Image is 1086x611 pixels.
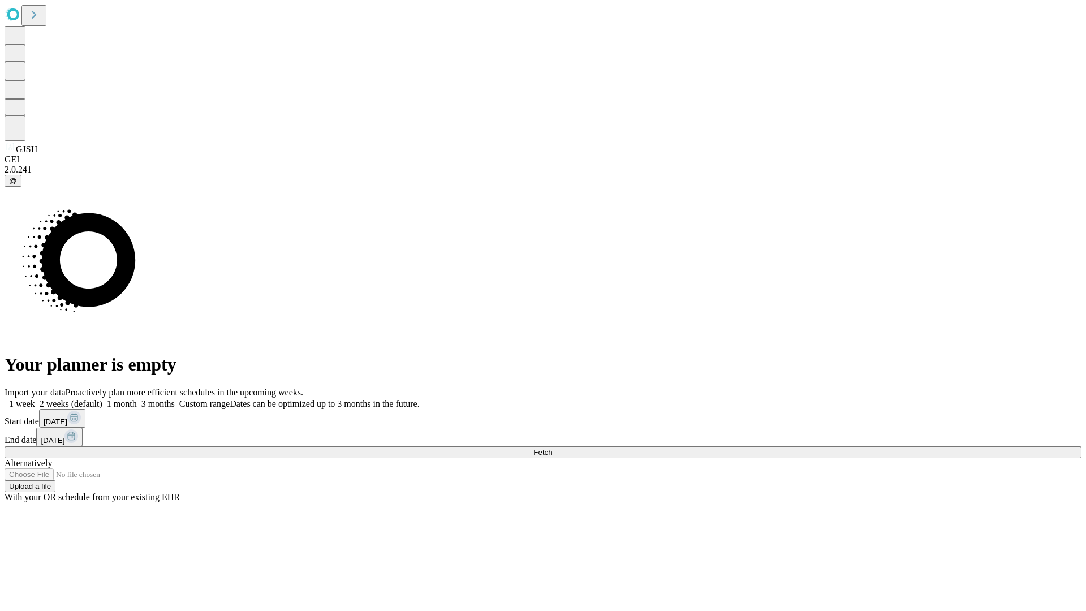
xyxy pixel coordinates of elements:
span: 3 months [141,399,175,408]
span: Custom range [179,399,230,408]
span: 1 week [9,399,35,408]
span: Proactively plan more efficient schedules in the upcoming weeks. [66,388,303,397]
div: Start date [5,409,1081,428]
button: Fetch [5,446,1081,458]
span: Fetch [533,448,552,457]
span: Dates can be optimized up to 3 months in the future. [230,399,419,408]
span: 2 weeks (default) [40,399,102,408]
span: GJSH [16,144,37,154]
button: [DATE] [39,409,85,428]
button: [DATE] [36,428,83,446]
div: GEI [5,154,1081,165]
span: With your OR schedule from your existing EHR [5,492,180,502]
span: @ [9,177,17,185]
div: 2.0.241 [5,165,1081,175]
button: Upload a file [5,480,55,492]
div: End date [5,428,1081,446]
span: [DATE] [41,436,64,445]
span: Import your data [5,388,66,397]
span: [DATE] [44,418,67,426]
span: Alternatively [5,458,52,468]
h1: Your planner is empty [5,354,1081,375]
button: @ [5,175,21,187]
span: 1 month [107,399,137,408]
